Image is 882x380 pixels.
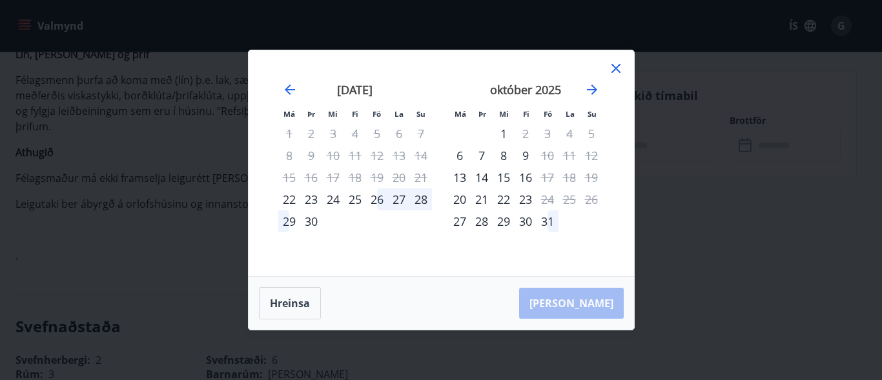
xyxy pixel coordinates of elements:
div: Aðeins útritun í boði [537,145,559,166]
div: 29 [278,210,300,232]
td: Choose mánudagur, 22. september 2025 as your check-in date. It’s available. [278,188,300,210]
small: La [395,109,404,119]
td: Choose mánudagur, 6. október 2025 as your check-in date. It’s available. [449,145,471,166]
td: Not available. föstudagur, 17. október 2025 [537,166,559,188]
div: 22 [493,188,515,210]
div: 27 [388,188,410,210]
td: Choose fimmtudagur, 25. september 2025 as your check-in date. It’s available. [344,188,366,210]
div: Calendar [264,66,619,261]
td: Choose miðvikudagur, 15. október 2025 as your check-in date. It’s available. [493,166,515,188]
td: Not available. föstudagur, 19. september 2025 [366,166,388,188]
td: Choose þriðjudagur, 23. september 2025 as your check-in date. It’s available. [300,188,322,210]
small: Má [283,109,295,119]
td: Not available. þriðjudagur, 2. september 2025 [300,123,322,145]
td: Not available. laugardagur, 18. október 2025 [559,166,580,188]
td: Not available. miðvikudagur, 10. september 2025 [322,145,344,166]
div: Aðeins útritun í boði [515,123,537,145]
div: 16 [515,166,537,188]
td: Choose mánudagur, 13. október 2025 as your check-in date. It’s available. [449,166,471,188]
td: Not available. laugardagur, 25. október 2025 [559,188,580,210]
td: Choose miðvikudagur, 22. október 2025 as your check-in date. It’s available. [493,188,515,210]
td: Not available. föstudagur, 24. október 2025 [537,188,559,210]
small: Fö [373,109,381,119]
div: 31 [537,210,559,232]
td: Choose fimmtudagur, 9. október 2025 as your check-in date. It’s available. [515,145,537,166]
small: Su [588,109,597,119]
td: Choose miðvikudagur, 1. október 2025 as your check-in date. It’s available. [493,123,515,145]
td: Not available. föstudagur, 12. september 2025 [366,145,388,166]
td: Choose laugardagur, 27. september 2025 as your check-in date. It’s available. [388,188,410,210]
td: Choose þriðjudagur, 14. október 2025 as your check-in date. It’s available. [471,166,493,188]
div: 7 [471,145,493,166]
td: Choose þriðjudagur, 7. október 2025 as your check-in date. It’s available. [471,145,493,166]
div: 24 [322,188,344,210]
td: Choose miðvikudagur, 8. október 2025 as your check-in date. It’s available. [493,145,515,166]
td: Not available. föstudagur, 10. október 2025 [537,145,559,166]
div: Aðeins innritun í boði [449,188,471,210]
td: Choose sunnudagur, 28. september 2025 as your check-in date. It’s available. [410,188,432,210]
div: Aðeins innritun í boði [449,210,471,232]
td: Not available. fimmtudagur, 2. október 2025 [515,123,537,145]
td: Choose miðvikudagur, 24. september 2025 as your check-in date. It’s available. [322,188,344,210]
td: Not available. miðvikudagur, 3. september 2025 [322,123,344,145]
div: Move forward to switch to the next month. [584,82,600,97]
td: Choose þriðjudagur, 30. september 2025 as your check-in date. It’s available. [300,210,322,232]
div: 9 [515,145,537,166]
div: 28 [471,210,493,232]
td: Choose föstudagur, 26. september 2025 as your check-in date. It’s available. [366,188,388,210]
div: 25 [344,188,366,210]
td: Not available. þriðjudagur, 16. september 2025 [300,166,322,188]
small: La [566,109,575,119]
td: Not available. sunnudagur, 5. október 2025 [580,123,602,145]
strong: [DATE] [337,82,373,97]
td: Choose þriðjudagur, 21. október 2025 as your check-in date. It’s available. [471,188,493,210]
td: Choose mánudagur, 29. september 2025 as your check-in date. It’s available. [278,210,300,232]
td: Not available. mánudagur, 15. september 2025 [278,166,300,188]
small: Þr [307,109,315,119]
button: Hreinsa [259,287,321,319]
div: 30 [300,210,322,232]
div: 26 [366,188,388,210]
div: 23 [300,188,322,210]
td: Not available. laugardagur, 6. september 2025 [388,123,410,145]
td: Not available. mánudagur, 8. september 2025 [278,145,300,166]
div: 21 [471,188,493,210]
td: Not available. þriðjudagur, 9. september 2025 [300,145,322,166]
td: Choose mánudagur, 20. október 2025 as your check-in date. It’s available. [449,188,471,210]
div: 30 [515,210,537,232]
div: 15 [493,166,515,188]
div: 8 [493,145,515,166]
div: Aðeins innritun í boði [449,166,471,188]
td: Not available. sunnudagur, 19. október 2025 [580,166,602,188]
td: Not available. sunnudagur, 21. september 2025 [410,166,432,188]
div: Aðeins útritun í boði [537,166,559,188]
td: Choose fimmtudagur, 16. október 2025 as your check-in date. It’s available. [515,166,537,188]
td: Not available. sunnudagur, 12. október 2025 [580,145,602,166]
td: Not available. föstudagur, 3. október 2025 [537,123,559,145]
td: Not available. fimmtudagur, 4. september 2025 [344,123,366,145]
small: Mi [328,109,338,119]
div: 14 [471,166,493,188]
strong: október 2025 [490,82,561,97]
td: Choose föstudagur, 31. október 2025 as your check-in date. It’s available. [537,210,559,232]
td: Not available. sunnudagur, 26. október 2025 [580,188,602,210]
div: Aðeins útritun í boði [537,188,559,210]
div: 28 [410,188,432,210]
div: 1 [493,123,515,145]
small: Þr [478,109,486,119]
small: Má [455,109,466,119]
td: Choose fimmtudagur, 30. október 2025 as your check-in date. It’s available. [515,210,537,232]
small: Su [416,109,426,119]
td: Choose fimmtudagur, 23. október 2025 as your check-in date. It’s available. [515,188,537,210]
td: Not available. fimmtudagur, 18. september 2025 [344,166,366,188]
td: Not available. sunnudagur, 14. september 2025 [410,145,432,166]
td: Not available. laugardagur, 20. september 2025 [388,166,410,188]
small: Mi [499,109,509,119]
small: Fi [352,109,358,119]
td: Not available. laugardagur, 4. október 2025 [559,123,580,145]
td: Choose miðvikudagur, 29. október 2025 as your check-in date. It’s available. [493,210,515,232]
div: 29 [493,210,515,232]
div: Aðeins innritun í boði [449,145,471,166]
td: Not available. laugardagur, 13. september 2025 [388,145,410,166]
small: Fö [544,109,552,119]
